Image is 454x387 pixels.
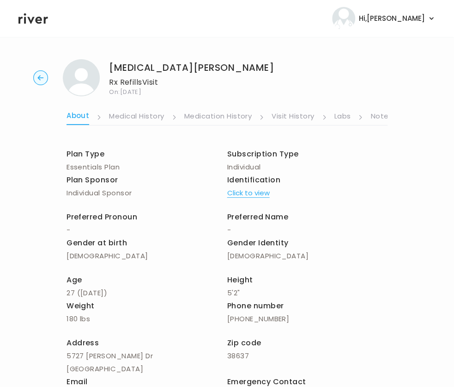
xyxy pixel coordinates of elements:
span: Preferred Pronoun [67,212,137,222]
span: Zip code [227,337,261,348]
img: user avatar [332,7,355,30]
p: 5727 [PERSON_NAME] Dr [67,350,227,362]
img: Alexia Tate [63,59,100,96]
span: Plan Sponsor [67,175,118,185]
a: Notes [370,110,392,125]
button: Click to view [227,187,270,200]
p: 180 lbs [67,312,227,325]
a: Visit History [272,110,314,125]
span: On: [DATE] [109,89,274,95]
p: [PHONE_NUMBER] [227,312,388,325]
p: Essentials Plan [67,161,227,174]
p: 38637 [227,350,388,362]
span: Preferred Name [227,212,289,222]
span: Email [67,376,87,387]
span: Gender at birth [67,237,127,248]
button: user avatarHi,[PERSON_NAME] [332,7,436,30]
p: 5'2" [227,287,388,300]
span: Identification [227,175,281,185]
span: ( [DATE] ) [77,288,107,298]
span: Weight [67,300,95,311]
p: Rx Refills Visit [109,76,274,89]
p: 27 [67,287,227,300]
a: Medication History [184,110,252,125]
span: Address [67,337,99,348]
p: [DEMOGRAPHIC_DATA] [67,250,227,262]
a: Labs [334,110,351,125]
p: - [67,224,227,237]
p: Individual Sponsor [67,187,227,200]
h1: [MEDICAL_DATA][PERSON_NAME] [109,61,274,74]
p: [GEOGRAPHIC_DATA] [67,362,227,375]
p: Individual [227,161,388,174]
p: - [227,224,388,237]
span: Phone number [227,300,284,311]
span: Height [227,275,253,285]
span: Emergency Contact [227,376,306,387]
p: [DEMOGRAPHIC_DATA] [227,250,388,262]
a: About [67,109,89,125]
a: Medical History [109,110,164,125]
span: Hi, [PERSON_NAME] [359,12,425,25]
span: Age [67,275,82,285]
span: Plan Type [67,149,104,159]
span: Subscription Type [227,149,299,159]
span: Gender Identity [227,237,289,248]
